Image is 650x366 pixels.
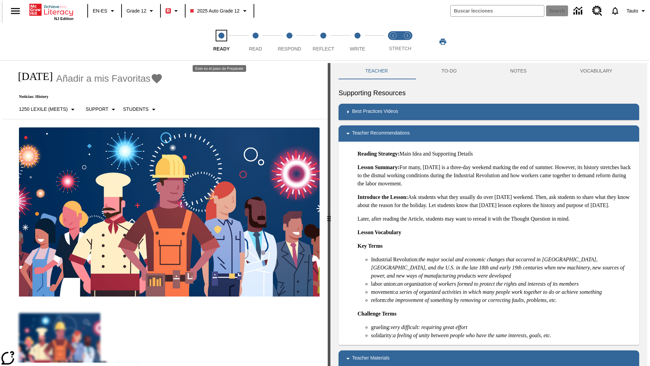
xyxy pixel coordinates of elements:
h6: Supporting Resources [339,87,639,98]
button: Stretch Read step 1 of 2 [383,23,403,60]
li: solidarity: [371,331,634,340]
span: Reflect [313,46,334,52]
div: Pulsa la tecla de intro o la barra espaciadora y luego presiona las flechas de derecha e izquierd... [328,63,330,366]
a: Centro de recursos, Se abrirá en una pestaña nueva. [588,2,606,20]
input: search field [451,5,544,16]
button: TO-DO [415,63,483,79]
div: activity [330,63,647,366]
strong: Key Terms [357,243,383,249]
span: Ready [213,46,230,52]
p: 1250 Lexile (Meets) [19,106,68,113]
div: Instructional Panel Tabs [339,63,639,79]
span: Read [249,46,262,52]
span: Grade 12 [127,7,146,15]
span: Write [350,46,365,52]
button: Ready step 1 of 5 [202,23,241,60]
div: Portada [29,2,73,21]
p: Noticias: History [11,94,163,99]
p: For many, [DATE] is a three-day weekend marking the end of summer. However, its history stretches... [357,163,634,188]
p: Best Practices Videos [352,108,398,116]
button: Abrir el menú lateral [5,1,25,21]
button: Grado: Grade 12, Elige un grado [124,5,158,17]
div: Teacher Recommendations [339,125,639,142]
strong: Introduce the Lesson: [357,194,408,200]
button: Perfil/Configuración [624,5,650,17]
a: Notificaciones [606,2,624,20]
button: VOCABULARY [553,63,639,79]
a: Centro de información [569,2,588,20]
span: STRETCH [389,46,411,51]
span: 2025 Auto Grade 12 [190,7,239,15]
div: reading [3,63,328,363]
strong: Lesson Vocabulary [357,229,401,235]
text: 2 [406,34,408,37]
span: Respond [278,46,301,52]
button: Seleccionar estudiante [120,103,160,116]
em: the improvement of something by removing or correcting faults, problems, etc. [387,297,557,303]
em: the major social and economic changes that occurred in [GEOGRAPHIC_DATA], [GEOGRAPHIC_DATA], and ... [371,257,624,279]
p: Ask students what they usually do over [DATE] weekend. Then, ask students to share what they know... [357,193,634,209]
img: A banner with a blue background shows an illustrated row of diverse men and women dressed in clot... [19,127,320,297]
button: Imprimir [432,36,454,48]
button: Stretch Respond step 2 of 2 [397,23,417,60]
li: labor union: [371,280,634,288]
text: 1 [392,34,394,37]
button: Añadir a mis Favoritas - Día del Trabajo [56,73,163,84]
span: NJ Edition [54,17,73,21]
li: Industrial Revolution: [371,256,634,280]
button: Reflect step 4 of 5 [304,23,343,60]
li: reform: [371,296,634,304]
span: Tauto [627,7,638,15]
em: an organization of workers formed to protect the rights and interests of its members [397,281,579,287]
button: Respond step 3 of 5 [270,23,309,60]
button: Tipo de apoyo, Support [83,103,120,116]
button: Seleccione Lexile, 1250 Lexile (Meets) [16,103,80,116]
strong: Lesson Summary: [357,164,399,170]
em: very difficult: requiring great effort [391,324,467,330]
p: Support [86,106,108,113]
button: Language: EN-ES, Selecciona un idioma [90,5,119,17]
p: Students [123,106,148,113]
button: Boost El color de la clase es rojo. Cambiar el color de la clase. [163,5,183,17]
button: NOTES [483,63,553,79]
div: Best Practices Videos [339,104,639,120]
button: Teacher [339,63,415,79]
p: Main Idea and Supporting Details [357,150,634,158]
em: a feeling of unity between people who have the same interests, goals, etc. [393,332,551,338]
strong: Challenge Terms [357,311,396,317]
strong: Reading Strategy: [357,151,399,157]
p: Later, after reading the Article, students may want to reread it with the Thought Question in mind. [357,215,634,223]
h1: [DATE] [11,70,53,83]
span: Añadir a mis Favoritas [56,73,151,84]
div: Este es el paso de Prepárate [193,65,246,72]
p: Teacher Recommendations [352,129,410,138]
button: Class: 2025 Auto Grade 12, Selecciona una clase [188,5,251,17]
span: EN-ES [93,7,107,15]
button: Read step 2 of 5 [236,23,275,60]
p: Teacher Materials [352,354,390,363]
button: Write step 5 of 5 [338,23,377,60]
li: grueling: [371,323,634,331]
em: a series of organized activities in which many people work together to do or achieve something [395,289,602,295]
span: B [167,6,170,15]
li: movement: [371,288,634,296]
